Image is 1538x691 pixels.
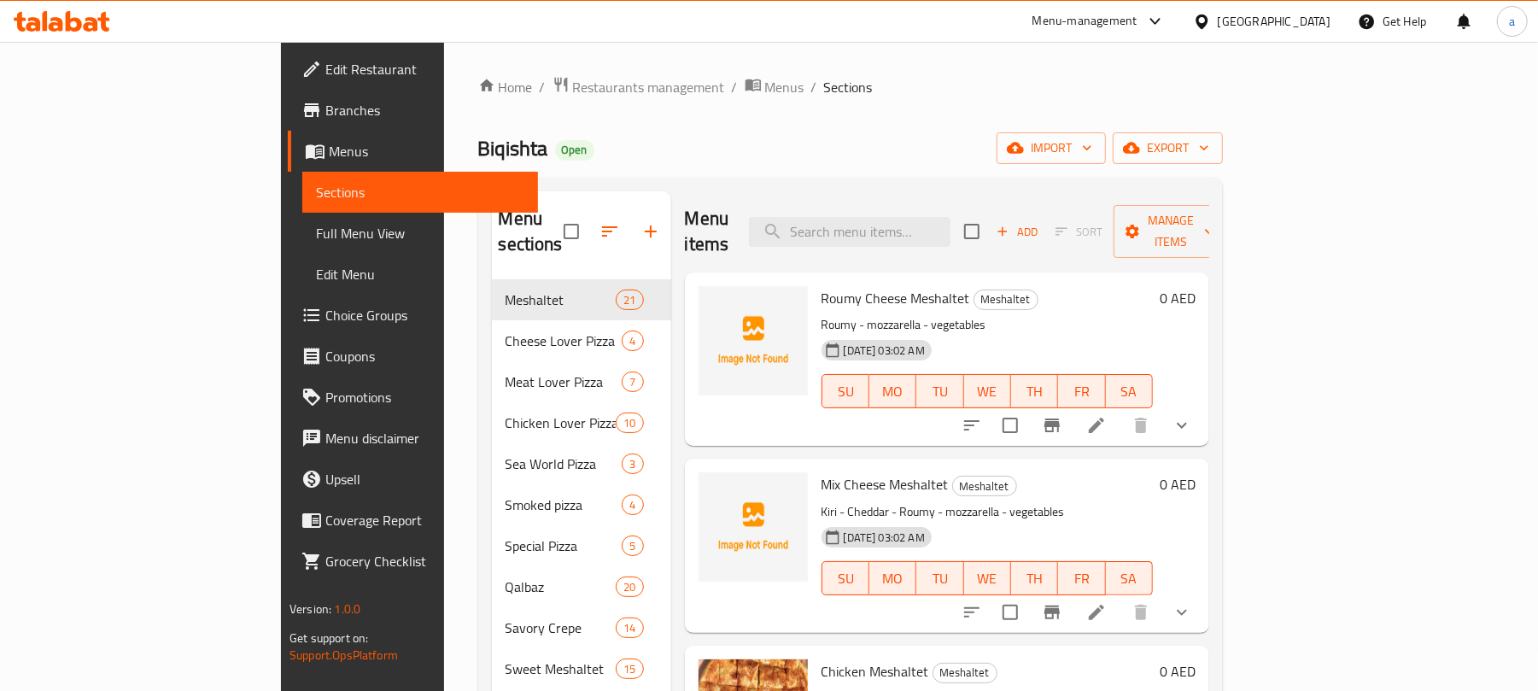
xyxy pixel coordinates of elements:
button: Branch-specific-item [1032,592,1073,633]
span: SA [1113,379,1146,404]
button: TU [916,374,963,408]
button: sort-choices [951,592,992,633]
span: 15 [617,661,642,677]
p: Kiri - Cheddar - Roumy - mozzarella - vegetables [822,501,1153,523]
svg: Show Choices [1172,415,1192,436]
li: / [811,77,817,97]
span: TH [1018,379,1051,404]
button: SA [1106,561,1153,595]
div: Chicken Lover Pizza10 [492,402,671,443]
span: Restaurants management [573,77,725,97]
button: import [997,132,1106,164]
span: Select all sections [553,214,589,249]
div: Savory Crepe14 [492,607,671,648]
span: Meshaltet [933,663,997,682]
a: Full Menu View [302,213,538,254]
button: WE [964,561,1011,595]
span: FR [1065,379,1098,404]
div: Sweet Meshaltet [506,659,617,679]
a: Edit menu item [1086,602,1107,623]
span: Meshaltet [953,477,1016,496]
div: Sea World Pizza3 [492,443,671,484]
div: Savory Crepe [506,618,617,638]
span: TU [923,379,956,404]
input: search [749,217,950,247]
a: Support.OpsPlatform [289,644,398,666]
span: MO [876,379,909,404]
button: show more [1161,592,1202,633]
button: WE [964,374,1011,408]
div: [GEOGRAPHIC_DATA] [1218,12,1330,31]
nav: breadcrumb [478,76,1223,98]
span: Open [555,143,594,157]
span: Menu disclaimer [325,428,524,448]
span: Add [994,222,1040,242]
span: 4 [623,333,642,349]
span: Edit Menu [316,264,524,284]
button: show more [1161,405,1202,446]
div: Meat Lover Pizza7 [492,361,671,402]
span: WE [971,379,1004,404]
span: 14 [617,620,642,636]
div: items [616,413,643,433]
span: Chicken Meshaltet [822,659,929,684]
span: 4 [623,497,642,513]
span: Edit Restaurant [325,59,524,79]
span: Branches [325,100,524,120]
span: 1.0.0 [334,598,360,620]
span: Meshaltet [506,290,617,310]
button: delete [1120,592,1161,633]
span: Get support on: [289,627,368,649]
a: Menus [288,131,538,172]
span: Coverage Report [325,510,524,530]
div: Open [555,140,594,161]
button: delete [1120,405,1161,446]
div: Meshaltet [952,476,1017,496]
div: items [622,495,643,515]
div: Sea World Pizza [506,454,623,474]
h6: 0 AED [1160,472,1196,496]
div: items [622,372,643,392]
span: Version: [289,598,331,620]
div: items [622,331,643,351]
img: Mix Cheese Meshaltet [699,472,808,582]
span: Select section first [1044,219,1114,245]
span: Add item [990,219,1044,245]
div: Sweet Meshaltet15 [492,648,671,689]
span: Menus [329,141,524,161]
a: Restaurants management [553,76,725,98]
h6: 0 AED [1160,659,1196,683]
div: Special Pizza [506,536,623,556]
span: 5 [623,538,642,554]
span: Promotions [325,387,524,407]
div: items [616,618,643,638]
span: 3 [623,456,642,472]
button: TU [916,561,963,595]
button: FR [1058,374,1105,408]
span: [DATE] 03:02 AM [837,343,932,359]
button: MO [869,374,916,408]
div: Smoked pizza [506,495,623,515]
a: Edit Menu [302,254,538,295]
span: TU [923,566,956,591]
span: Chicken Lover Pizza [506,413,617,433]
span: Sections [316,182,524,202]
span: Meat Lover Pizza [506,372,623,392]
span: Sort sections [589,211,630,252]
h2: Menu items [685,206,729,257]
button: MO [869,561,916,595]
button: sort-choices [951,405,992,446]
span: Manage items [1127,210,1214,253]
button: SU [822,374,869,408]
button: Add section [630,211,671,252]
a: Coupons [288,336,538,377]
div: items [616,290,643,310]
span: 20 [617,579,642,595]
a: Branches [288,90,538,131]
a: Grocery Checklist [288,541,538,582]
div: Meshaltet [974,290,1038,310]
span: Cheese Lover Pizza [506,331,623,351]
div: Qalbaz20 [492,566,671,607]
